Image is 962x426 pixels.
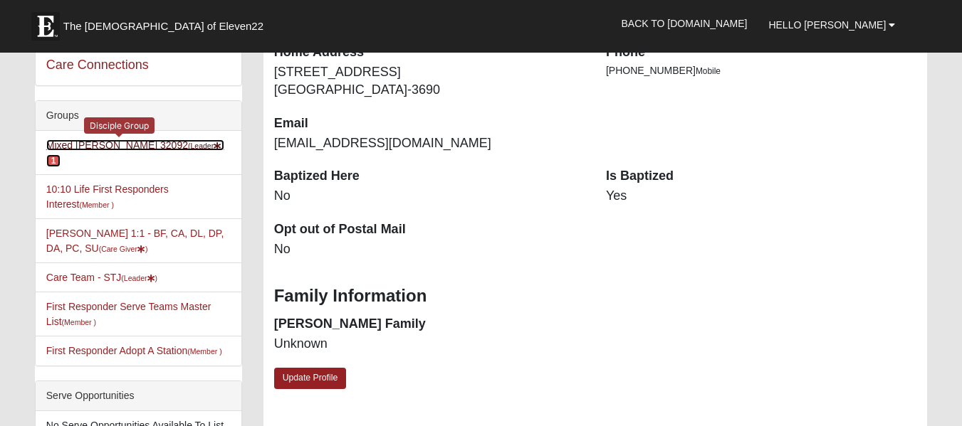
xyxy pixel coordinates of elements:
[606,167,916,186] dt: Is Baptized
[84,117,155,134] div: Disciple Group
[274,187,585,206] dd: No
[46,345,222,356] a: First Responder Adopt A Station(Member )
[768,19,886,31] span: Hello [PERSON_NAME]
[274,286,917,307] h3: Family Information
[36,101,241,131] div: Groups
[121,274,157,282] small: (Leader )
[606,187,916,206] dd: Yes
[62,318,96,326] small: (Member )
[46,139,224,166] a: Mixed [PERSON_NAME] 32092(Leader) 1
[274,167,585,186] dt: Baptized Here
[24,5,309,41] a: The [DEMOGRAPHIC_DATA] of Eleven22
[274,335,585,353] dd: Unknown
[63,19,263,33] span: The [DEMOGRAPHIC_DATA] of Eleven22
[187,347,221,356] small: (Member )
[274,368,347,388] a: Update Profile
[606,63,916,78] li: [PHONE_NUMBER]
[46,183,169,210] a: 10:10 Life First Responders Interest(Member )
[274,134,585,153] dd: [EMAIL_ADDRESS][DOMAIN_NAME]
[274,63,585,100] dd: [STREET_ADDRESS] [GEOGRAPHIC_DATA]-3690
[758,7,906,43] a: Hello [PERSON_NAME]
[611,6,758,41] a: Back to [DOMAIN_NAME]
[188,142,224,150] small: (Leader )
[31,12,60,41] img: Eleven22 logo
[36,381,241,411] div: Serve Opportunities
[274,240,585,259] dd: No
[46,228,224,254] a: [PERSON_NAME] 1:1 - BF, CA, DL, DP, DA, PC, SU(Care Giver)
[46,154,61,167] span: number of pending members
[274,115,585,133] dt: Email
[46,272,157,283] a: Care Team - STJ(Leader)
[46,301,211,327] a: First Responder Serve Teams Master List(Member )
[274,315,585,334] dt: [PERSON_NAME] Family
[274,220,585,239] dt: Opt out of Postal Mail
[696,66,721,76] span: Mobile
[79,201,113,209] small: (Member )
[99,245,148,253] small: (Care Giver )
